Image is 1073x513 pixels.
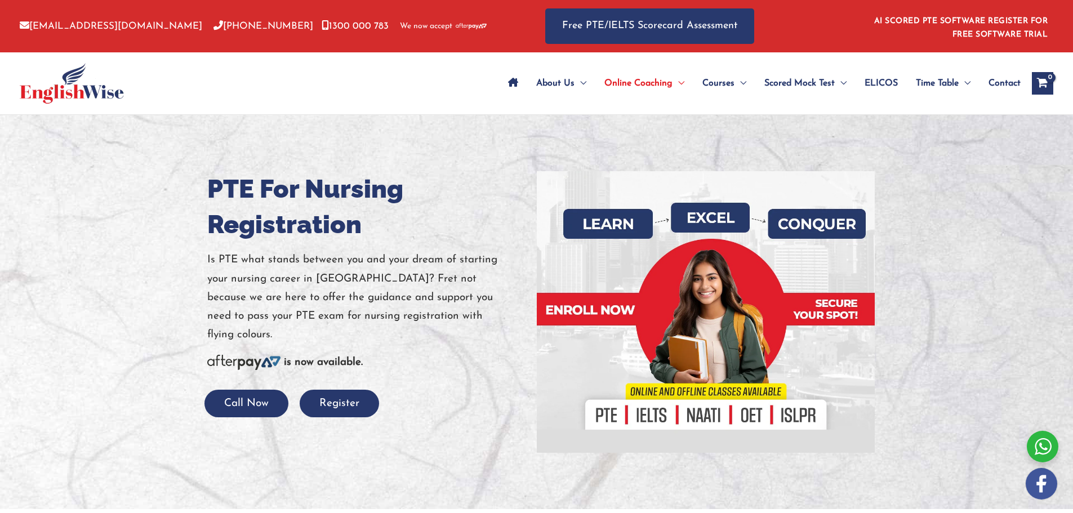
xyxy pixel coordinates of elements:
[322,21,389,31] a: 1300 000 783
[20,63,124,104] img: cropped-ew-logo
[1032,72,1053,95] a: View Shopping Cart, empty
[907,64,979,103] a: Time TableMenu Toggle
[207,355,281,370] img: Afterpay-Logo
[1026,468,1057,499] img: white-facebook.png
[835,64,847,103] span: Menu Toggle
[284,357,363,368] b: is now available.
[693,64,755,103] a: CoursesMenu Toggle
[959,64,970,103] span: Menu Toggle
[300,398,379,409] a: Register
[755,64,856,103] a: Scored Mock TestMenu Toggle
[207,251,528,344] p: Is PTE what stands between you and your dream of starting your nursing career in [GEOGRAPHIC_DATA...
[204,390,288,417] button: Call Now
[856,64,907,103] a: ELICOS
[20,21,202,31] a: [EMAIL_ADDRESS][DOMAIN_NAME]
[764,64,835,103] span: Scored Mock Test
[673,64,684,103] span: Menu Toggle
[989,64,1021,103] span: Contact
[499,64,1021,103] nav: Site Navigation: Main Menu
[400,21,452,32] span: We now accept
[575,64,586,103] span: Menu Toggle
[536,64,575,103] span: About Us
[300,390,379,417] button: Register
[916,64,959,103] span: Time Table
[204,398,288,409] a: Call Now
[867,8,1053,44] aside: Header Widget 1
[595,64,693,103] a: Online CoachingMenu Toggle
[527,64,595,103] a: About UsMenu Toggle
[604,64,673,103] span: Online Coaching
[734,64,746,103] span: Menu Toggle
[207,171,528,242] h1: PTE For Nursing Registration
[865,64,898,103] span: ELICOS
[213,21,313,31] a: [PHONE_NUMBER]
[456,23,487,29] img: Afterpay-Logo
[979,64,1021,103] a: Contact
[874,17,1048,39] a: AI SCORED PTE SOFTWARE REGISTER FOR FREE SOFTWARE TRIAL
[702,64,734,103] span: Courses
[545,8,754,44] a: Free PTE/IELTS Scorecard Assessment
